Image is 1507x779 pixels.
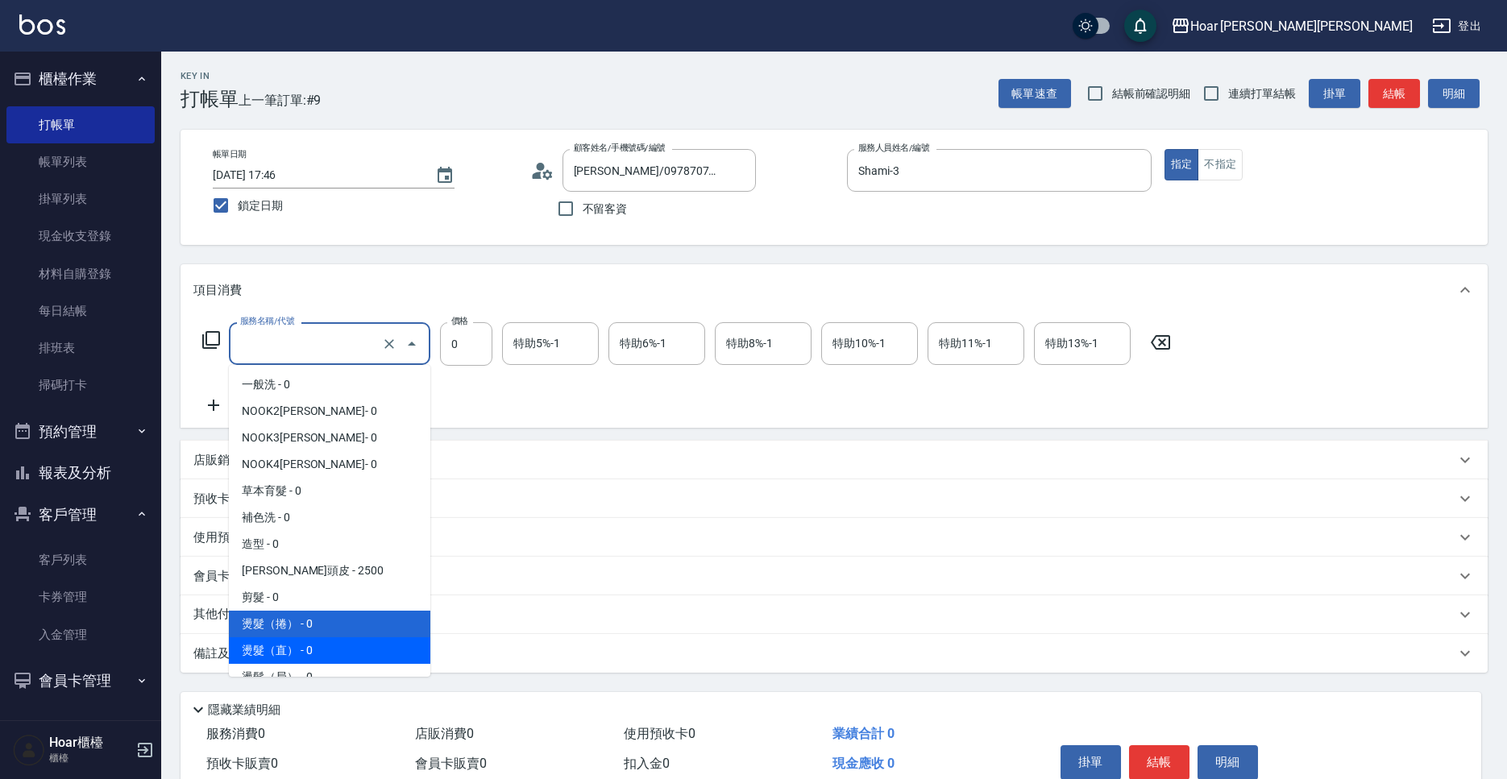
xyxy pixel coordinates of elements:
[6,180,155,218] a: 掛單列表
[1426,11,1488,41] button: 登出
[1368,79,1420,109] button: 結帳
[6,452,155,494] button: 報表及分析
[426,156,464,195] button: Choose date, selected date is 2025-10-12
[624,726,695,741] span: 使用預收卡 0
[6,218,155,255] a: 現金收支登錄
[193,568,254,585] p: 會員卡銷售
[49,751,131,765] p: 櫃檯
[6,616,155,653] a: 入金管理
[1124,10,1156,42] button: save
[1198,745,1258,779] button: 明細
[240,315,294,327] label: 服務名稱/代號
[6,367,155,404] a: 掃碼打卡
[181,264,1488,316] div: 項目消費
[213,148,247,160] label: 帳單日期
[6,578,155,615] a: 卡券管理
[239,90,322,110] span: 上一筆訂單:#9
[378,333,401,355] button: Clear
[6,143,155,180] a: 帳單列表
[193,645,254,662] p: 備註及來源
[229,611,430,637] span: 燙髮（捲） - 0
[181,595,1488,634] div: 其他付款方式入金可用餘額: 0
[6,58,155,100] button: 櫃檯作業
[193,529,254,546] p: 使用預收卡
[229,504,430,531] span: 補色洗 - 0
[181,441,1488,479] div: 店販銷售
[213,162,419,189] input: YYYY/MM/DD hh:mm
[1428,79,1480,109] button: 明細
[181,557,1488,595] div: 會員卡銷售
[1129,745,1189,779] button: 結帳
[415,726,474,741] span: 店販消費 0
[6,660,155,702] button: 會員卡管理
[832,756,895,771] span: 現金應收 0
[206,756,278,771] span: 預收卡販賣 0
[6,541,155,578] a: 客戶列表
[415,756,487,771] span: 會員卡販賣 0
[574,142,666,154] label: 顧客姓名/手機號碼/編號
[451,315,468,327] label: 價格
[6,494,155,536] button: 客戶管理
[13,734,45,766] img: Person
[6,106,155,143] a: 打帳單
[6,329,155,367] a: 排班表
[193,491,254,508] p: 預收卡販賣
[229,557,430,584] span: [PERSON_NAME]頭皮 - 2500
[6,411,155,453] button: 預約管理
[181,634,1488,673] div: 備註及來源
[181,479,1488,518] div: 預收卡販賣
[181,71,239,81] h2: Key In
[6,292,155,329] a: 每日結帳
[181,518,1488,557] div: 使用預收卡
[583,201,628,218] span: 不留客資
[858,142,929,154] label: 服務人員姓名/編號
[206,726,265,741] span: 服務消費 0
[832,726,895,741] span: 業績合計 0
[6,255,155,292] a: 材料自購登錄
[1164,10,1419,43] button: Hoar [PERSON_NAME][PERSON_NAME]
[193,606,342,624] p: 其他付款方式
[193,282,242,299] p: 項目消費
[229,371,430,398] span: 一般洗 - 0
[49,735,131,751] h5: Hoar櫃檯
[1309,79,1360,109] button: 掛單
[229,478,430,504] span: 草本育髮 - 0
[193,452,242,469] p: 店販銷售
[1061,745,1121,779] button: 掛單
[238,197,283,214] span: 鎖定日期
[181,88,239,110] h3: 打帳單
[1228,85,1296,102] span: 連續打單結帳
[399,331,425,357] button: Close
[998,79,1071,109] button: 帳單速查
[1198,149,1243,180] button: 不指定
[229,637,430,664] span: 燙髮（直） - 0
[229,425,430,451] span: NOOK3[PERSON_NAME]- 0
[229,531,430,557] span: 造型 - 0
[1164,149,1199,180] button: 指定
[229,398,430,425] span: NOOK2[PERSON_NAME]- 0
[229,584,430,611] span: 剪髮 - 0
[229,664,430,690] span: 燙髮（局） - 0
[1112,85,1191,102] span: 結帳前確認明細
[19,15,65,35] img: Logo
[229,451,430,478] span: NOOK4[PERSON_NAME]- 0
[624,756,670,771] span: 扣入金 0
[1190,16,1413,36] div: Hoar [PERSON_NAME][PERSON_NAME]
[208,702,280,719] p: 隱藏業績明細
